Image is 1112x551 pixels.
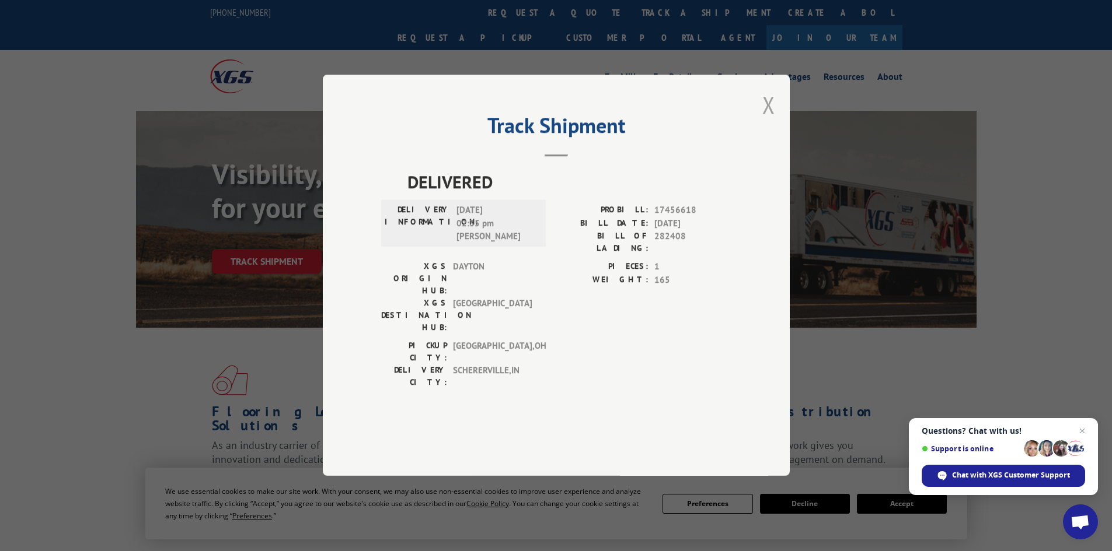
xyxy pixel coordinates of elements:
[453,261,532,297] span: DAYTON
[654,217,731,230] span: [DATE]
[922,465,1085,487] span: Chat with XGS Customer Support
[952,470,1070,480] span: Chat with XGS Customer Support
[922,444,1020,453] span: Support is online
[381,261,447,297] label: XGS ORIGIN HUB:
[456,204,535,244] span: [DATE] 02:35 pm [PERSON_NAME]
[762,89,775,120] button: Close modal
[381,364,447,389] label: DELIVERY CITY:
[556,273,649,287] label: WEIGHT:
[654,230,731,255] span: 282408
[556,230,649,255] label: BILL OF LADING:
[453,297,532,334] span: [GEOGRAPHIC_DATA]
[381,297,447,334] label: XGS DESTINATION HUB:
[556,261,649,274] label: PIECES:
[654,204,731,217] span: 17456618
[654,261,731,274] span: 1
[381,117,731,139] h2: Track Shipment
[407,169,731,195] span: DELIVERED
[556,217,649,230] label: BILL DATE:
[556,204,649,217] label: PROBILL:
[381,340,447,364] label: PICKUP CITY:
[654,273,731,287] span: 165
[1063,504,1098,539] a: Open chat
[453,340,532,364] span: [GEOGRAPHIC_DATA] , OH
[453,364,532,389] span: SCHERERVILLE , IN
[922,426,1085,436] span: Questions? Chat with us!
[385,204,451,244] label: DELIVERY INFORMATION:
